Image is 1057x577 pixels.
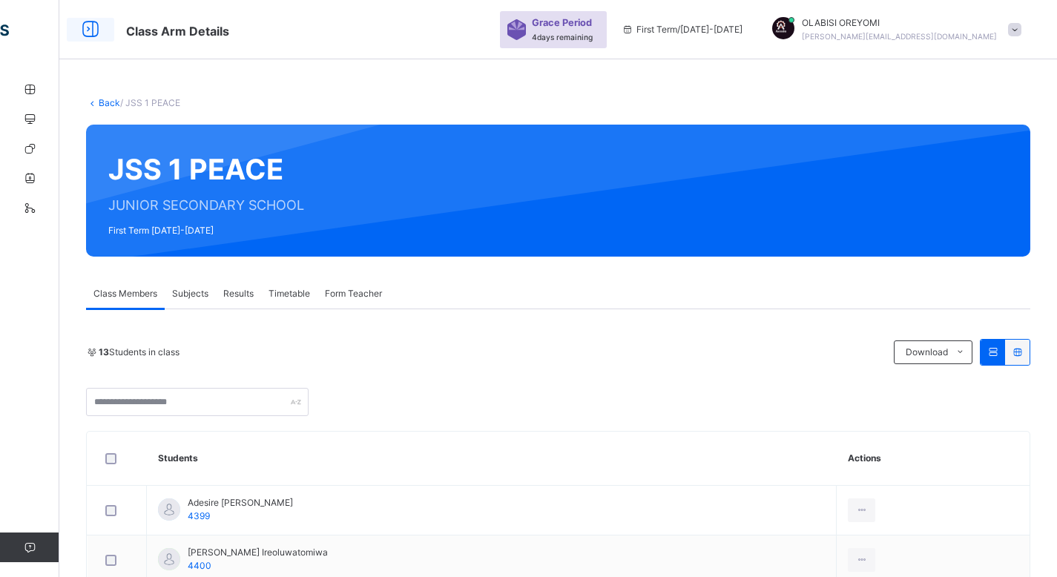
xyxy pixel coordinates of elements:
[147,432,837,486] th: Students
[188,560,211,571] span: 4400
[532,33,593,42] span: 4 days remaining
[172,287,208,300] span: Subjects
[757,16,1029,43] div: OLABISIOREYOMI
[188,496,293,510] span: Adesire [PERSON_NAME]
[532,16,592,30] span: Grace Period
[126,24,229,39] span: Class Arm Details
[802,32,997,41] span: [PERSON_NAME][EMAIL_ADDRESS][DOMAIN_NAME]
[99,97,120,108] a: Back
[93,287,157,300] span: Class Members
[802,16,997,30] span: OLABISI OREYOMI
[622,23,742,36] span: session/term information
[269,287,310,300] span: Timetable
[906,346,948,359] span: Download
[188,546,328,559] span: [PERSON_NAME] Ireoluwatomiwa
[325,287,382,300] span: Form Teacher
[223,287,254,300] span: Results
[507,19,526,40] img: sticker-purple.71386a28dfed39d6af7621340158ba97.svg
[188,510,210,521] span: 4399
[99,346,180,359] span: Students in class
[120,97,180,108] span: / JSS 1 PEACE
[99,346,109,357] b: 13
[837,432,1030,486] th: Actions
